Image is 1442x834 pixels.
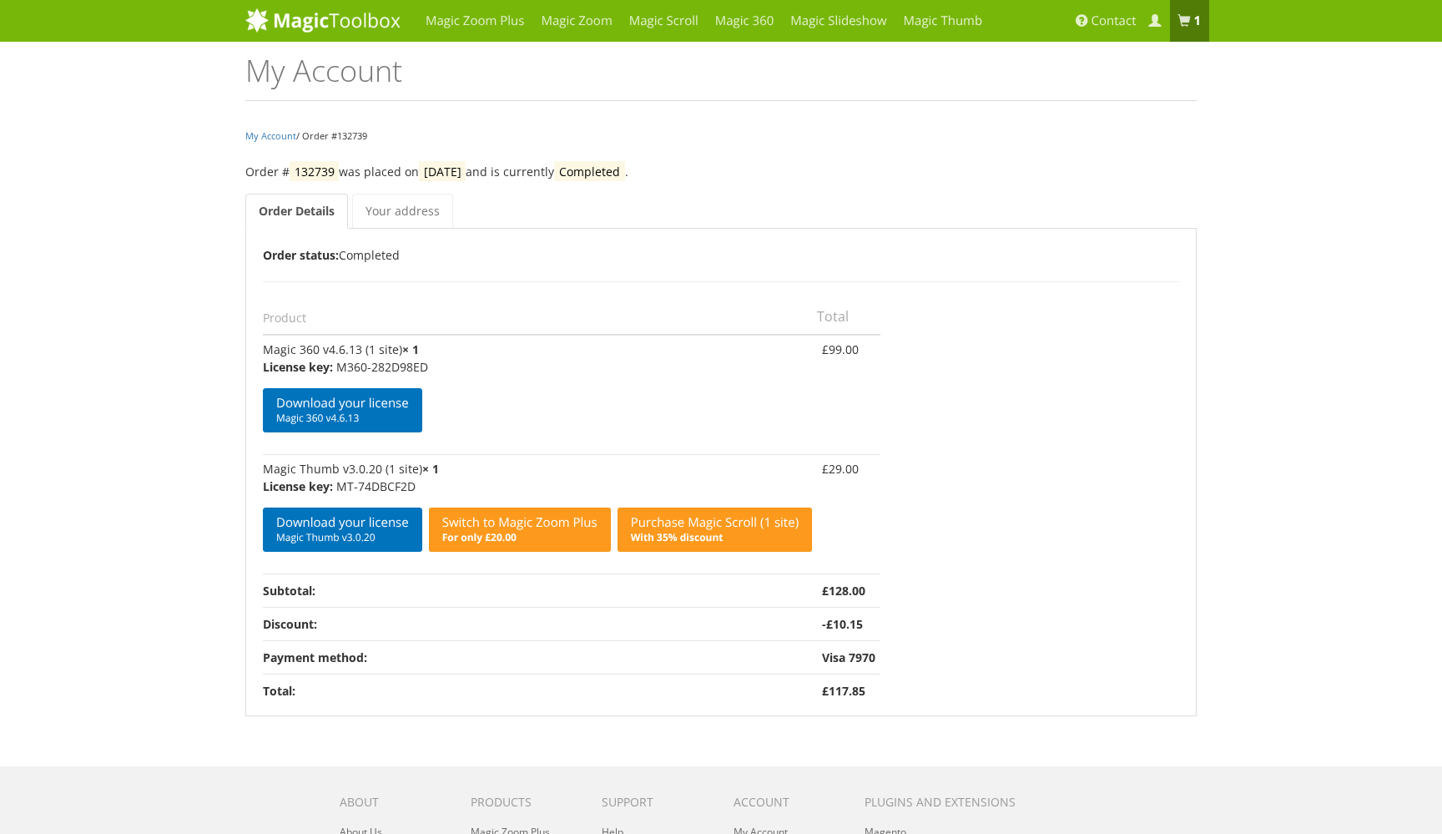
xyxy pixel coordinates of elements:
[263,508,422,552] a: Download your licenseMagic Thumb v3.0.20
[822,683,865,699] bdi: 117.85
[352,194,453,229] a: Your address
[263,358,812,376] p: M360-282D98ED
[245,54,1197,101] h1: My Account
[263,478,333,495] strong: License key:
[817,299,880,335] th: Total
[263,478,812,495] p: MT-74DBCF2D
[822,341,859,357] bdi: 99.00
[817,640,880,674] td: Visa 7970
[817,607,880,640] td: -
[290,161,339,182] mark: 132739
[263,247,339,263] b: Order status:
[602,796,708,808] h6: Support
[631,530,724,544] b: With 35% discount
[263,358,333,376] strong: License key:
[822,583,829,599] span: £
[276,412,409,425] span: Magic 360 v4.6.13
[263,640,817,674] th: Payment method:
[618,508,812,552] a: Purchase Magic Scroll (1 site)With 35% discount
[826,616,833,632] span: £
[245,194,348,229] a: Order Details
[822,583,865,599] bdi: 128.00
[245,8,401,33] img: MagicToolbox.com - Image tools for your website
[340,796,446,808] h6: About
[245,162,1197,181] p: Order # was placed on and is currently .
[554,161,624,182] mark: Completed
[734,796,839,808] h6: Account
[865,796,1036,808] h6: Plugins and extensions
[822,461,829,477] span: £
[276,531,409,544] span: Magic Thumb v3.0.20
[471,796,577,808] h6: Products
[422,461,439,477] strong: × 1
[822,683,829,699] span: £
[263,299,817,335] th: Product
[245,126,1197,145] nav: / Order #132739
[1193,13,1201,29] b: 1
[419,161,466,182] mark: [DATE]
[822,341,829,357] span: £
[263,335,817,454] td: Magic 360 v4.6.13 (1 site)
[263,674,817,707] th: Total:
[263,574,817,607] th: Subtotal:
[822,461,859,477] bdi: 29.00
[263,245,1179,265] p: Completed
[245,129,296,142] a: My Account
[263,454,817,574] td: Magic Thumb v3.0.20 (1 site)
[1092,13,1137,29] span: Contact
[263,388,422,432] a: Download your licenseMagic 360 v4.6.13
[429,508,611,552] a: Switch to Magic Zoom PlusFor only £20.00
[826,616,863,632] bdi: 10.15
[402,341,419,357] strong: × 1
[442,530,517,544] b: For only £20.00
[263,607,817,640] th: Discount:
